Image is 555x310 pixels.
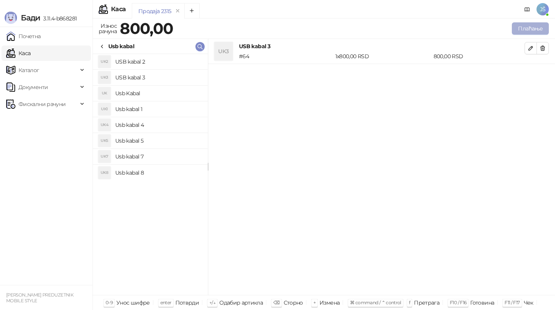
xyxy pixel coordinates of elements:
h4: Usb Kabal [115,87,202,99]
div: UK4 [98,119,111,131]
h4: Usb kabal 4 [115,119,202,131]
div: Чек [524,298,533,308]
div: Износ рачуна [97,21,118,36]
div: grid [93,54,208,295]
div: Каса [111,6,126,12]
button: remove [173,8,183,14]
h4: Usb kabal 5 [115,135,202,147]
div: 800,00 RSD [432,52,526,61]
div: UK7 [98,150,111,163]
span: F10 / F16 [450,300,466,305]
div: Одабир артикла [219,298,263,308]
span: enter [160,300,172,305]
span: ⌘ command / ⌃ control [350,300,401,305]
span: Каталог [18,62,39,78]
span: + [313,300,316,305]
div: UK8 [98,167,111,179]
div: Унос шифре [116,298,150,308]
h4: USB kabal 3 [239,42,525,51]
small: [PERSON_NAME] PREDUZETNIK MOBILE STYLE [6,292,73,303]
img: Logo [5,12,17,24]
h4: Usb kabal 1 [115,103,202,115]
span: ↑/↓ [209,300,215,305]
div: Usb kabal [108,42,134,51]
span: JŠ [536,3,549,15]
div: Сторно [284,298,303,308]
div: Потврди [175,298,199,308]
span: 3.11.4-b868281 [40,15,77,22]
div: UK3 [98,71,111,84]
div: Готовина [470,298,494,308]
div: Продаја 2315 [138,7,171,15]
a: Каса [6,45,30,61]
span: 0-9 [106,300,113,305]
a: Почетна [6,29,41,44]
div: UK2 [98,56,111,68]
div: # 64 [237,52,334,61]
span: Фискални рачуни [18,96,66,112]
div: 1 x 800,00 RSD [334,52,432,61]
h4: Usb kabal 7 [115,150,202,163]
div: Претрага [414,298,439,308]
a: Документација [521,3,533,15]
div: UK3 [214,42,233,61]
span: F11 / F17 [505,300,520,305]
h4: Usb kabal 8 [115,167,202,179]
strong: 800,00 [120,19,173,38]
h4: USB kabal 3 [115,71,202,84]
div: Измена [320,298,340,308]
span: ⌫ [273,300,279,305]
span: Бади [21,13,40,22]
button: Плаћање [512,22,549,35]
span: f [409,300,410,305]
div: UK [98,87,111,99]
h4: USB kabal 2 [115,56,202,68]
div: UK5 [98,135,111,147]
button: Add tab [184,3,200,19]
div: UK1 [98,103,111,115]
span: Документи [18,79,48,95]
